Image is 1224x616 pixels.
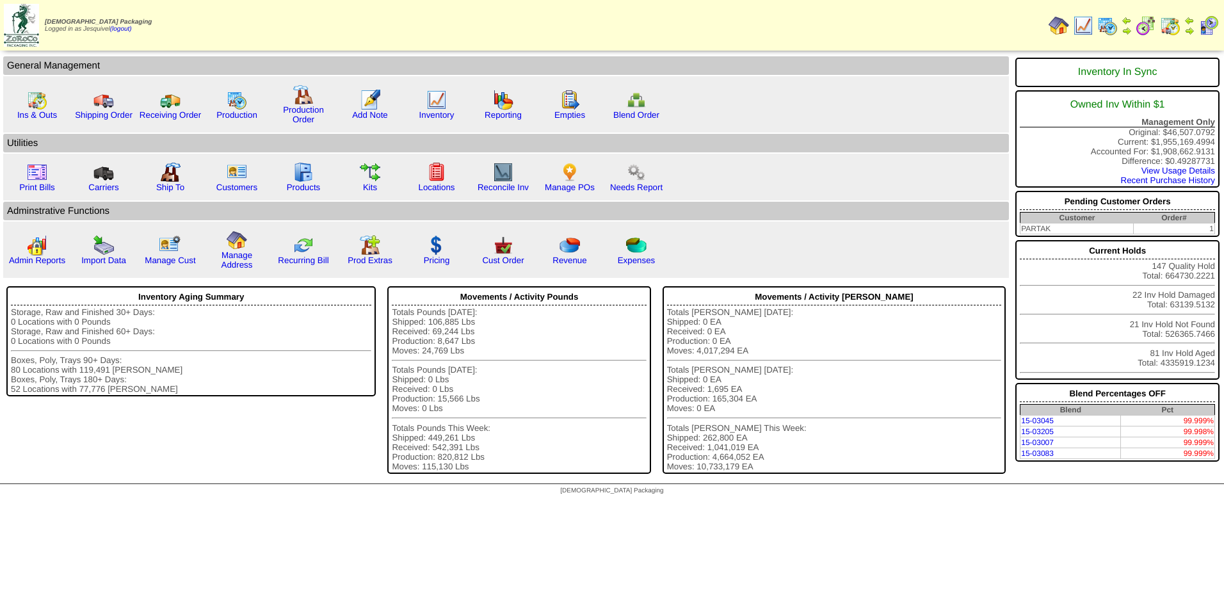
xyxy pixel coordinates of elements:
[227,90,247,110] img: calendarprod.gif
[493,90,513,110] img: graph.gif
[1015,240,1220,380] div: 147 Quality Hold Total: 664730.2221 22 Inv Hold Damaged Total: 63139.5132 21 Inv Hold Not Found T...
[293,85,314,105] img: factory.gif
[626,235,647,255] img: pie_chart2.png
[1020,60,1215,85] div: Inventory In Sync
[1049,15,1069,36] img: home.gif
[1021,427,1054,436] a: 15-03205
[1122,26,1132,36] img: arrowright.gif
[1021,449,1054,458] a: 15-03083
[1020,223,1134,234] td: PARTAK
[392,307,646,471] div: Totals Pounds [DATE]: Shipped: 106,885 Lbs Received: 69,244 Lbs Production: 8,647 Lbs Moves: 24,7...
[613,110,659,120] a: Blend Order
[145,255,195,265] a: Manage Cust
[216,110,257,120] a: Production
[227,162,247,182] img: customers.gif
[1020,405,1121,416] th: Blend
[227,230,247,250] img: home.gif
[221,250,253,270] a: Manage Address
[75,110,133,120] a: Shipping Order
[81,255,126,265] a: Import Data
[560,487,663,494] span: [DEMOGRAPHIC_DATA] Packaging
[667,289,1002,305] div: Movements / Activity [PERSON_NAME]
[27,90,47,110] img: calendarinout.gif
[560,90,580,110] img: workorder.gif
[426,90,447,110] img: line_graph.gif
[426,162,447,182] img: locations.gif
[360,162,380,182] img: workflow.gif
[554,110,585,120] a: Empties
[560,235,580,255] img: pie_chart.png
[19,182,55,192] a: Print Bills
[610,182,663,192] a: Needs Report
[1120,448,1214,459] td: 99.999%
[4,4,39,47] img: zoroco-logo-small.webp
[418,182,455,192] a: Locations
[360,235,380,255] img: prodextras.gif
[27,235,47,255] img: graph2.png
[424,255,450,265] a: Pricing
[1073,15,1093,36] img: line_graph.gif
[1020,243,1215,259] div: Current Holds
[3,56,1009,75] td: General Management
[110,26,132,33] a: (logout)
[1141,166,1215,175] a: View Usage Details
[11,307,371,394] div: Storage, Raw and Finished 30+ Days: 0 Locations with 0 Pounds Storage, Raw and Finished 60+ Days:...
[1021,416,1054,425] a: 15-03045
[278,255,328,265] a: Recurring Bill
[485,110,522,120] a: Reporting
[159,235,182,255] img: managecust.png
[1120,405,1214,416] th: Pct
[27,162,47,182] img: invoice2.gif
[1015,90,1220,188] div: Original: $46,507.0792 Current: $1,955,169.4994 Accounted For: $1,908,662.9131 Difference: $0.492...
[482,255,524,265] a: Cust Order
[1120,426,1214,437] td: 99.998%
[1136,15,1156,36] img: calendarblend.gif
[1198,15,1219,36] img: calendarcustomer.gif
[545,182,595,192] a: Manage POs
[1122,15,1132,26] img: arrowleft.gif
[493,162,513,182] img: line_graph2.gif
[1020,213,1134,223] th: Customer
[9,255,65,265] a: Admin Reports
[493,235,513,255] img: cust_order.png
[93,90,114,110] img: truck.gif
[45,19,152,33] span: Logged in as Jesquivel
[348,255,392,265] a: Prod Extras
[45,19,152,26] span: [DEMOGRAPHIC_DATA] Packaging
[160,162,181,182] img: factory2.gif
[293,235,314,255] img: reconcile.gif
[93,162,114,182] img: truck3.gif
[1134,223,1215,234] td: 1
[352,110,388,120] a: Add Note
[293,162,314,182] img: cabinet.gif
[3,202,1009,220] td: Adminstrative Functions
[478,182,529,192] a: Reconcile Inv
[1020,117,1215,127] div: Management Only
[552,255,586,265] a: Revenue
[140,110,201,120] a: Receiving Order
[392,289,646,305] div: Movements / Activity Pounds
[419,110,455,120] a: Inventory
[1020,93,1215,117] div: Owned Inv Within $1
[1097,15,1118,36] img: calendarprod.gif
[1021,438,1054,447] a: 15-03007
[667,307,1002,471] div: Totals [PERSON_NAME] [DATE]: Shipped: 0 EA Received: 0 EA Production: 0 EA Moves: 4,017,294 EA To...
[1134,213,1215,223] th: Order#
[160,90,181,110] img: truck2.gif
[1120,416,1214,426] td: 99.999%
[626,90,647,110] img: network.png
[626,162,647,182] img: workflow.png
[3,134,1009,152] td: Utilities
[1120,437,1214,448] td: 99.999%
[1184,26,1195,36] img: arrowright.gif
[216,182,257,192] a: Customers
[1020,385,1215,402] div: Blend Percentages OFF
[156,182,184,192] a: Ship To
[1020,193,1215,210] div: Pending Customer Orders
[283,105,324,124] a: Production Order
[426,235,447,255] img: dollar.gif
[287,182,321,192] a: Products
[1121,175,1215,185] a: Recent Purchase History
[11,289,371,305] div: Inventory Aging Summary
[618,255,656,265] a: Expenses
